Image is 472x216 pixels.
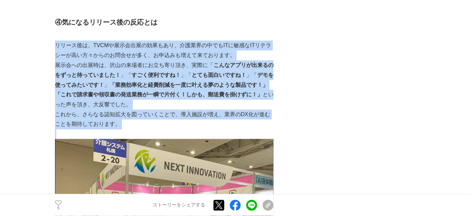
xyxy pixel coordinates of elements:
[55,60,274,110] p: 展示会への出展時は、沢山の来場者にお立ち寄り頂き、実際に「 」「 」「 」「 」 といった声を頂き、大反響でした。
[153,202,205,208] p: ストーリーをシェアする
[55,41,274,60] p: リリース後は、TVCMや展示会出展の効果もあり、介護業界の中でもITに敏感なITリテラシーが高い方々からのお問合せが多く、お申込みも増えて来ております。
[55,62,274,78] strong: こんなアプリが出来るのをずっと待っていました！
[55,18,157,26] strong: ④気になるリリース後の反応とは
[55,110,274,130] p: これから、さらなる認知拡大を図っていくことで、導入施設が増え、業界のDX化が進むことを期待しております。
[55,82,268,98] strong: 「業務効率化と経費削減を一度に叶える夢のような製品です！」「これで請求書や領収書の発送業務が一瞬で片付く！しかも、郵送費を掛けずに！」
[131,72,181,78] strong: すごく便利ですね！
[55,72,274,88] strong: デモを使ってみたいです！
[55,207,62,210] p: 5
[192,72,246,78] strong: とても面白いですね！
